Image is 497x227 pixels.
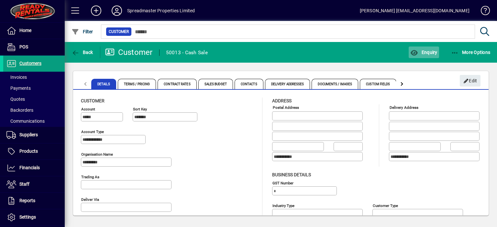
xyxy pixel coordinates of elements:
span: Enquiry [410,50,437,55]
a: Suppliers [3,127,65,143]
span: Communications [6,119,45,124]
button: Enquiry [409,46,439,58]
span: Customers [19,61,41,66]
span: Details [91,79,116,89]
a: Backorders [3,105,65,116]
span: Contacts [235,79,263,89]
span: Backorders [6,108,33,113]
span: Financials [19,165,40,170]
span: Sales Budget [198,79,233,89]
span: Filter [72,29,93,34]
a: Communications [3,116,65,127]
span: Products [19,149,38,154]
span: More Options [451,50,491,55]
span: Staff [19,181,29,187]
span: POS [19,44,28,49]
span: Contract Rates [158,79,196,89]
mat-label: GST Number [272,181,293,185]
span: Documents / Images [312,79,358,89]
mat-label: Trading as [81,175,99,179]
span: Settings [19,214,36,220]
div: Spreadmaster Properties Limited [127,5,195,16]
div: [PERSON_NAME] [EMAIL_ADDRESS][DOMAIN_NAME] [360,5,469,16]
a: POS [3,39,65,55]
mat-label: Deliver via [81,197,99,202]
span: Invoices [6,75,27,80]
mat-label: Account [81,107,95,111]
button: Profile [106,5,127,16]
span: Delivery Addresses [265,79,310,89]
span: Custom Fields [360,79,396,89]
span: Address [272,98,292,103]
a: Knowledge Base [476,1,489,22]
span: Home [19,28,31,33]
a: Payments [3,83,65,94]
a: Products [3,143,65,160]
span: Back [72,50,93,55]
span: Edit [463,76,477,86]
button: Back [70,46,95,58]
span: Suppliers [19,132,38,137]
span: Business details [272,172,311,177]
a: Financials [3,160,65,176]
a: Staff [3,176,65,192]
div: 50013 - Cash Sale [166,47,208,58]
mat-label: Account Type [81,129,104,134]
span: Quotes [6,97,25,102]
mat-label: Organisation name [81,152,113,157]
mat-label: Industry type [272,203,294,208]
a: Reports [3,193,65,209]
button: Edit [460,75,480,87]
span: Payments [6,86,31,91]
mat-label: Customer type [373,203,398,208]
a: Invoices [3,72,65,83]
app-page-header-button: Back [65,46,100,58]
span: Customer [109,28,129,35]
mat-label: Sort key [133,107,147,111]
button: Filter [70,26,95,37]
span: Reports [19,198,35,203]
a: Home [3,23,65,39]
button: More Options [449,46,492,58]
button: Add [86,5,106,16]
div: Customer [105,47,153,57]
span: Customer [81,98,105,103]
a: Settings [3,209,65,225]
a: Quotes [3,94,65,105]
span: Terms / Pricing [118,79,156,89]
